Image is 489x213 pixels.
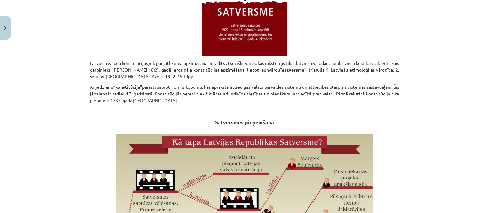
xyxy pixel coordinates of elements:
[280,67,306,72] strong: “satversme”
[4,26,7,30] img: icon-close-lesson-0947bae3869378f0d4975bcd49f059093ad1ed9edebbc8119c70593378902aed.svg
[113,84,142,90] strong: “konstitūcija”
[90,84,399,110] p: Ar jēdzienu parasti saprot normu kopumu, kas apraksta attiecīgās valsts pārvaldes sistēmu un atti...
[215,119,274,126] strong: Satversmes pieņemšana
[90,60,399,80] p: Latviešu valodā konstitūcijas jeb pamatlikuma apzīmēšanai ir radīts atsevišķs vārds, kas raksturī...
